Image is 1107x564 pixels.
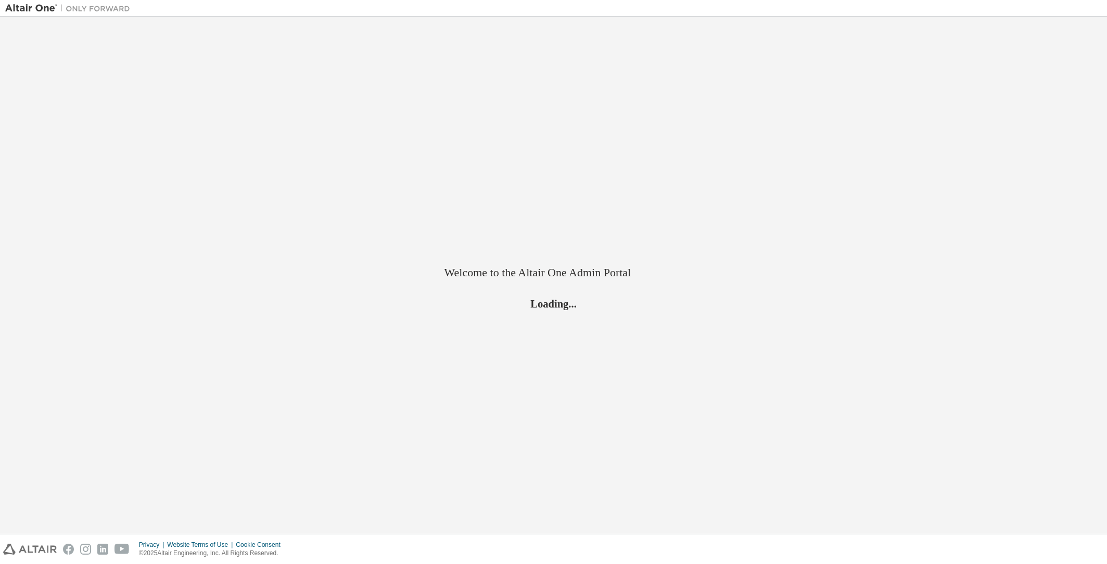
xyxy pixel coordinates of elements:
[97,544,108,555] img: linkedin.svg
[139,549,287,558] p: © 2025 Altair Engineering, Inc. All Rights Reserved.
[63,544,74,555] img: facebook.svg
[3,544,57,555] img: altair_logo.svg
[5,3,135,14] img: Altair One
[80,544,91,555] img: instagram.svg
[139,541,167,549] div: Privacy
[236,541,286,549] div: Cookie Consent
[444,265,663,280] h2: Welcome to the Altair One Admin Portal
[167,541,236,549] div: Website Terms of Use
[114,544,130,555] img: youtube.svg
[444,297,663,311] h2: Loading...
